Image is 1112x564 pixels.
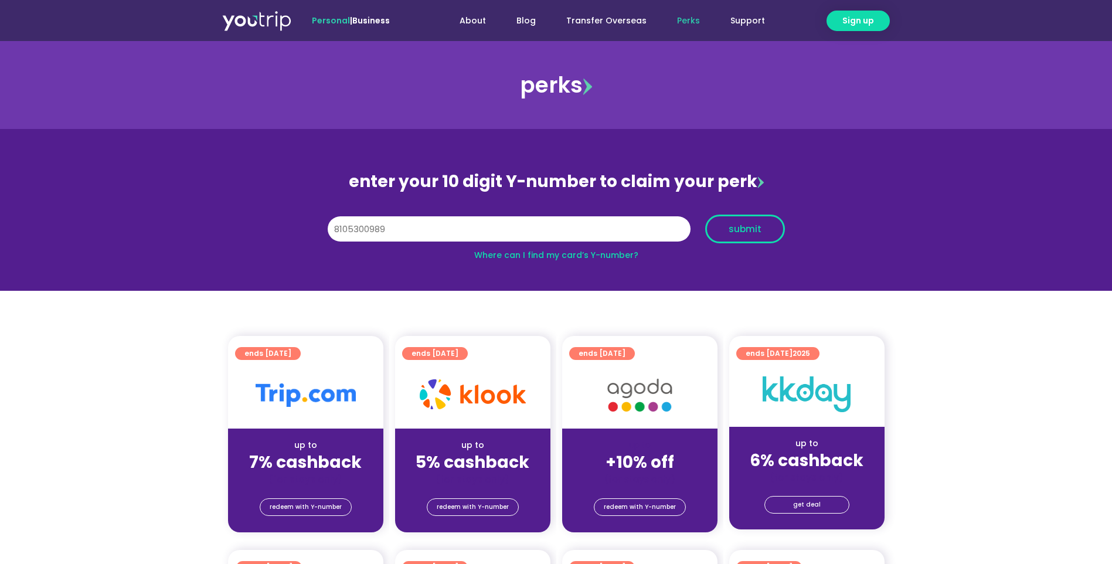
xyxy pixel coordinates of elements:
[404,439,541,451] div: up to
[404,473,541,485] div: (for stays only)
[328,216,691,242] input: 10 digit Y-number (e.g. 8123456789)
[569,347,635,360] a: ends [DATE]
[715,10,780,32] a: Support
[579,347,625,360] span: ends [DATE]
[312,15,390,26] span: |
[444,10,501,32] a: About
[746,347,810,360] span: ends [DATE]
[416,451,529,474] strong: 5% cashback
[594,498,686,516] a: redeem with Y-number
[260,498,352,516] a: redeem with Y-number
[662,10,715,32] a: Perks
[606,451,674,474] strong: +10% off
[793,348,810,358] span: 2025
[729,225,761,233] span: submit
[437,499,509,515] span: redeem with Y-number
[793,497,821,513] span: get deal
[421,10,780,32] nav: Menu
[551,10,662,32] a: Transfer Overseas
[842,15,874,27] span: Sign up
[312,15,350,26] span: Personal
[328,215,785,252] form: Y Number
[750,449,863,472] strong: 6% cashback
[427,498,519,516] a: redeem with Y-number
[352,15,390,26] a: Business
[739,471,875,484] div: (for stays only)
[474,249,638,261] a: Where can I find my card’s Y-number?
[237,473,374,485] div: (for stays only)
[629,439,651,451] span: up to
[270,499,342,515] span: redeem with Y-number
[249,451,362,474] strong: 7% cashback
[235,347,301,360] a: ends [DATE]
[501,10,551,32] a: Blog
[739,437,875,450] div: up to
[736,347,819,360] a: ends [DATE]2025
[244,347,291,360] span: ends [DATE]
[322,167,791,197] div: enter your 10 digit Y-number to claim your perk
[572,473,708,485] div: (for stays only)
[604,499,676,515] span: redeem with Y-number
[237,439,374,451] div: up to
[764,496,849,514] a: get deal
[827,11,890,31] a: Sign up
[412,347,458,360] span: ends [DATE]
[402,347,468,360] a: ends [DATE]
[705,215,785,243] button: submit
